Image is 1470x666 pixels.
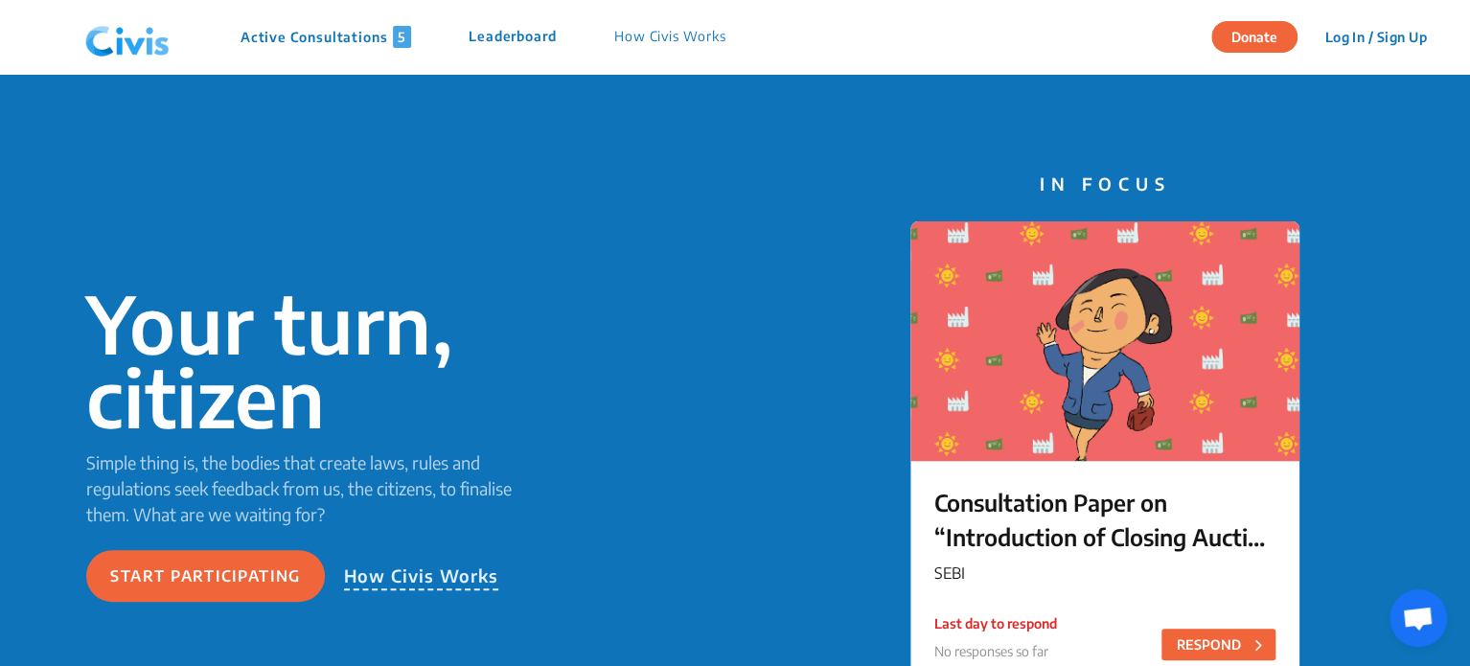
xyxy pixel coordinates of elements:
a: Donate [1211,26,1312,45]
p: Active Consultations [241,26,411,48]
p: SEBI [934,562,1275,585]
button: Donate [1211,21,1298,53]
p: Last day to respond [934,613,1057,633]
p: Leaderboard [469,26,557,48]
p: Consultation Paper on “Introduction of Closing Auction Session in the Equity Cash Segment” [934,485,1275,554]
p: How Civis Works [614,26,726,48]
img: navlogo.png [78,9,177,66]
p: Your turn, citizen [86,287,540,434]
span: No responses so far [934,643,1048,659]
div: Open chat [1390,589,1447,647]
span: 5 [393,26,411,48]
button: RESPOND [1161,629,1275,660]
p: IN FOCUS [910,171,1299,196]
p: Simple thing is, the bodies that create laws, rules and regulations seek feedback from us, the ci... [86,449,540,527]
button: Log In / Sign Up [1312,22,1439,52]
button: Start participating [86,550,325,602]
p: How Civis Works [344,563,499,590]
